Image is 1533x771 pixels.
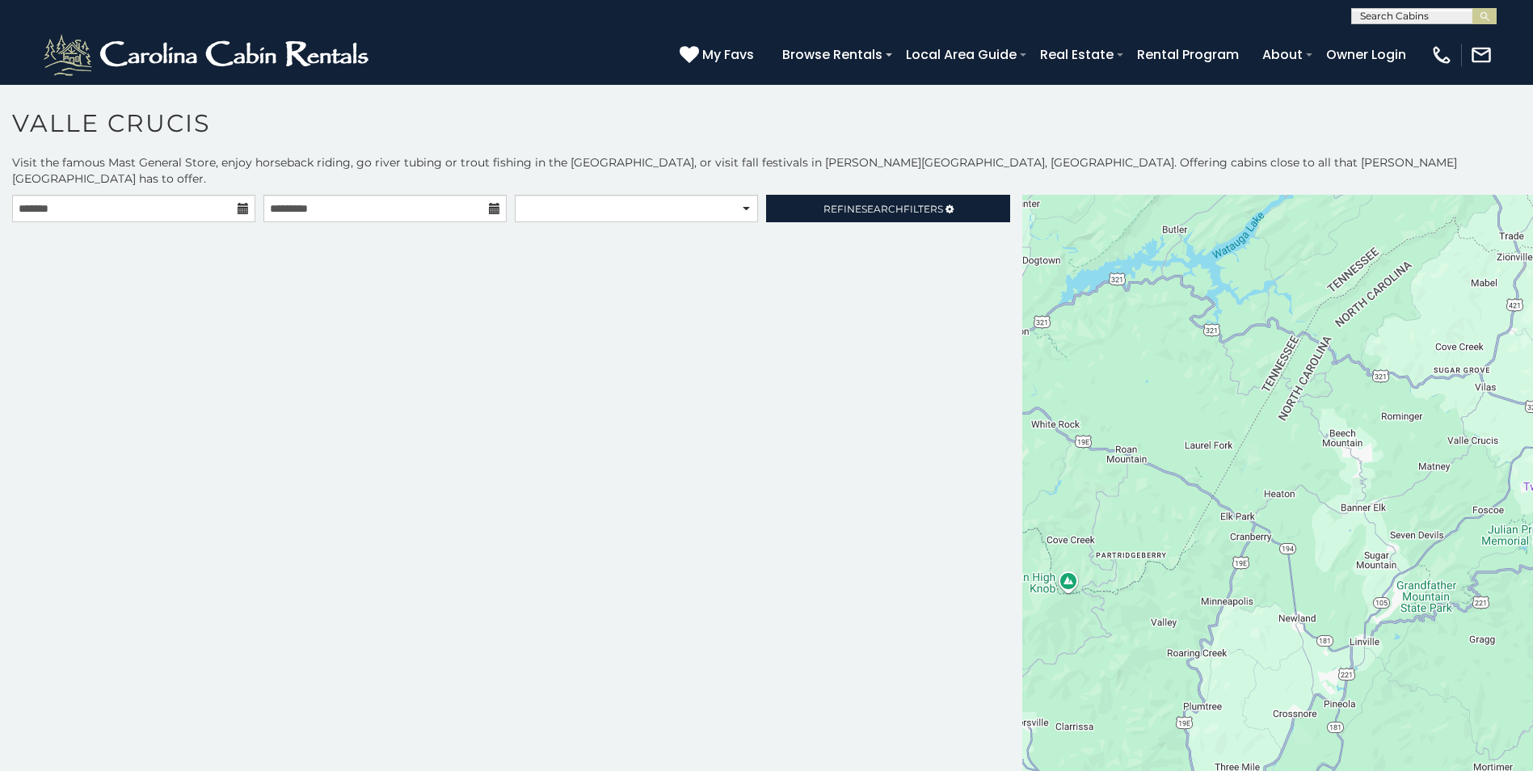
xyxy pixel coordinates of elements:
[898,40,1025,69] a: Local Area Guide
[774,40,891,69] a: Browse Rentals
[1129,40,1247,69] a: Rental Program
[702,44,754,65] span: My Favs
[1430,44,1453,66] img: phone-regular-white.png
[823,203,943,215] span: Refine Filters
[861,203,903,215] span: Search
[1254,40,1311,69] a: About
[1470,44,1493,66] img: mail-regular-white.png
[40,31,376,79] img: White-1-2.png
[680,44,758,65] a: My Favs
[1318,40,1414,69] a: Owner Login
[1032,40,1122,69] a: Real Estate
[766,195,1009,222] a: RefineSearchFilters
